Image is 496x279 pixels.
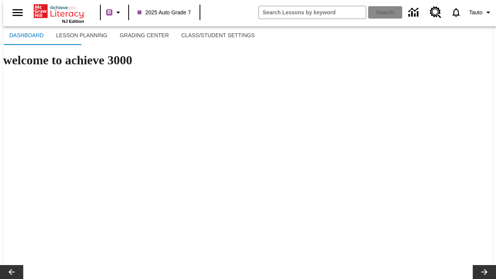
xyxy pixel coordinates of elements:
span: Grading Center [120,32,169,39]
span: Dashboard [9,32,44,39]
button: Profile/Settings [466,5,496,19]
span: NJ Edition [62,19,84,24]
span: Lesson Planning [56,32,107,39]
a: Resource Center, Will open in new tab [425,2,446,23]
span: 2025 Auto Grade 7 [138,9,191,17]
span: Tauto [469,9,482,17]
button: Open side menu [6,1,29,24]
div: SubNavbar [3,26,493,45]
a: Home [34,3,84,19]
button: Dashboard [3,26,50,45]
a: Notifications [446,2,466,22]
h1: welcome to achieve 3000 [3,53,493,67]
button: Lesson Planning [50,26,114,45]
span: Class/Student Settings [181,32,255,39]
span: B [107,7,111,17]
button: Class/Student Settings [175,26,261,45]
div: SubNavbar [3,26,261,45]
button: Lesson carousel, Next [473,265,496,279]
div: Home [34,3,84,24]
button: Boost Class color is purple. Change class color [103,5,126,19]
input: search field [259,6,366,19]
button: Grading Center [114,26,175,45]
a: Data Center [404,2,425,23]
